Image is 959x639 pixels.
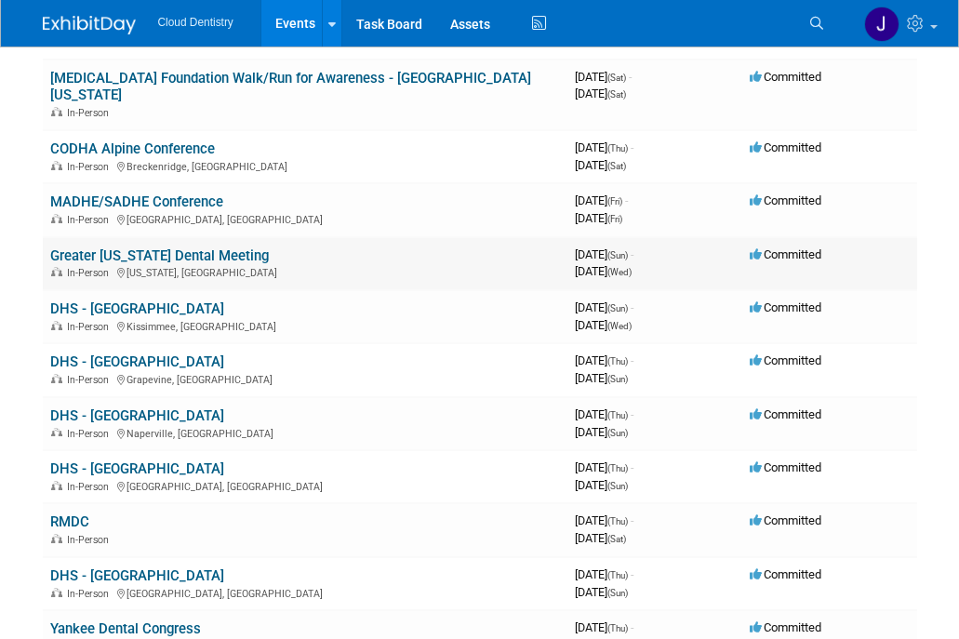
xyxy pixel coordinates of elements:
[629,70,632,84] span: -
[607,161,626,171] span: (Sat)
[607,250,628,260] span: (Sun)
[631,620,633,634] span: -
[750,140,821,154] span: Committed
[50,371,560,386] div: Grapevine, [GEOGRAPHIC_DATA]
[67,214,114,226] span: In-Person
[607,463,628,473] span: (Thu)
[50,211,560,226] div: [GEOGRAPHIC_DATA], [GEOGRAPHIC_DATA]
[607,481,628,491] span: (Sun)
[67,428,114,440] span: In-Person
[631,567,633,581] span: -
[67,161,114,173] span: In-Person
[631,353,633,367] span: -
[50,460,224,477] a: DHS - [GEOGRAPHIC_DATA]
[631,300,633,314] span: -
[67,481,114,493] span: In-Person
[607,516,628,526] span: (Thu)
[67,321,114,333] span: In-Person
[607,321,632,331] span: (Wed)
[67,267,114,279] span: In-Person
[750,620,821,634] span: Committed
[50,513,89,530] a: RMDC
[50,318,560,333] div: Kissimmee, [GEOGRAPHIC_DATA]
[607,73,626,83] span: (Sat)
[50,620,201,637] a: Yankee Dental Congress
[750,247,821,261] span: Committed
[575,371,628,385] span: [DATE]
[750,70,821,84] span: Committed
[67,107,114,119] span: In-Person
[50,478,560,493] div: [GEOGRAPHIC_DATA], [GEOGRAPHIC_DATA]
[575,87,626,100] span: [DATE]
[51,534,62,543] img: In-Person Event
[50,567,224,584] a: DHS - [GEOGRAPHIC_DATA]
[631,460,633,474] span: -
[51,267,62,276] img: In-Person Event
[575,70,632,84] span: [DATE]
[50,140,215,157] a: CODHA Alpine Conference
[50,585,560,600] div: [GEOGRAPHIC_DATA], [GEOGRAPHIC_DATA]
[50,407,224,424] a: DHS - [GEOGRAPHIC_DATA]
[625,193,628,207] span: -
[575,300,633,314] span: [DATE]
[575,567,633,581] span: [DATE]
[575,353,633,367] span: [DATE]
[158,16,233,29] span: Cloud Dentistry
[607,410,628,420] span: (Thu)
[51,321,62,330] img: In-Person Event
[750,193,821,207] span: Committed
[575,264,632,278] span: [DATE]
[607,570,628,580] span: (Thu)
[575,247,633,261] span: [DATE]
[43,16,136,34] img: ExhibitDay
[575,425,628,439] span: [DATE]
[750,300,821,314] span: Committed
[575,211,622,225] span: [DATE]
[631,513,633,527] span: -
[50,193,223,210] a: MADHE/SADHE Conference
[51,214,62,223] img: In-Person Event
[575,318,632,332] span: [DATE]
[750,567,821,581] span: Committed
[50,353,224,370] a: DHS - [GEOGRAPHIC_DATA]
[607,374,628,384] span: (Sun)
[575,407,633,421] span: [DATE]
[864,7,899,42] img: Jessica Estrada
[51,588,62,597] img: In-Person Event
[575,460,633,474] span: [DATE]
[750,460,821,474] span: Committed
[607,214,622,224] span: (Fri)
[607,428,628,438] span: (Sun)
[607,89,626,100] span: (Sat)
[575,193,628,207] span: [DATE]
[750,353,821,367] span: Committed
[51,161,62,170] img: In-Person Event
[67,534,114,546] span: In-Person
[575,531,626,545] span: [DATE]
[750,513,821,527] span: Committed
[607,196,622,206] span: (Fri)
[631,407,633,421] span: -
[51,481,62,490] img: In-Person Event
[607,143,628,153] span: (Thu)
[607,267,632,277] span: (Wed)
[575,478,628,492] span: [DATE]
[750,407,821,421] span: Committed
[50,70,531,104] a: [MEDICAL_DATA] Foundation Walk/Run for Awareness - [GEOGRAPHIC_DATA][US_STATE]
[50,300,224,317] a: DHS - [GEOGRAPHIC_DATA]
[607,534,626,544] span: (Sat)
[631,247,633,261] span: -
[50,264,560,279] div: [US_STATE], [GEOGRAPHIC_DATA]
[607,623,628,633] span: (Thu)
[575,140,633,154] span: [DATE]
[575,513,633,527] span: [DATE]
[575,158,626,172] span: [DATE]
[607,356,628,366] span: (Thu)
[67,374,114,386] span: In-Person
[575,585,628,599] span: [DATE]
[607,303,628,313] span: (Sun)
[50,247,269,264] a: Greater [US_STATE] Dental Meeting
[67,588,114,600] span: In-Person
[607,588,628,598] span: (Sun)
[50,425,560,440] div: Naperville, [GEOGRAPHIC_DATA]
